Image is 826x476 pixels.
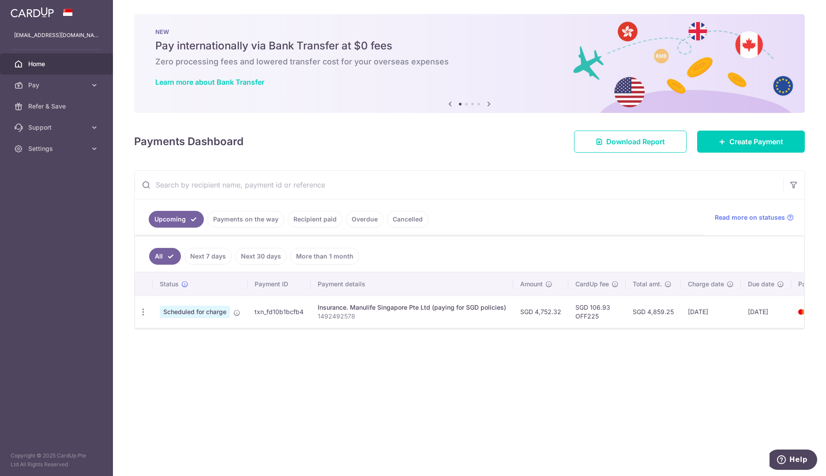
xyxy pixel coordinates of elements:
[28,81,86,90] span: Pay
[290,248,359,265] a: More than 1 month
[715,213,794,222] a: Read more on statuses
[748,280,774,289] span: Due date
[715,213,785,222] span: Read more on statuses
[160,306,230,318] span: Scheduled for charge
[207,211,284,228] a: Payments on the way
[28,123,86,132] span: Support
[11,7,54,18] img: CardUp
[741,296,791,328] td: [DATE]
[155,39,784,53] h5: Pay internationally via Bank Transfer at $0 fees
[574,131,687,153] a: Download Report
[28,144,86,153] span: Settings
[135,171,783,199] input: Search by recipient name, payment id or reference
[14,31,99,40] p: [EMAIL_ADDRESS][DOMAIN_NAME]
[697,131,805,153] a: Create Payment
[248,273,311,296] th: Payment ID
[288,211,342,228] a: Recipient paid
[513,296,568,328] td: SGD 4,752.32
[184,248,232,265] a: Next 7 days
[235,248,287,265] a: Next 30 days
[770,450,817,472] iframe: Opens a widget where you can find more information
[346,211,383,228] a: Overdue
[149,248,181,265] a: All
[318,303,506,312] div: Insurance. Manulife Singapore Pte Ltd (paying for SGD policies)
[520,280,543,289] span: Amount
[606,136,665,147] span: Download Report
[794,307,811,317] img: Bank Card
[681,296,741,328] td: [DATE]
[575,280,609,289] span: CardUp fee
[318,312,506,321] p: 1492492578
[155,28,784,35] p: NEW
[155,56,784,67] h6: Zero processing fees and lowered transfer cost for your overseas expenses
[688,280,724,289] span: Charge date
[311,273,513,296] th: Payment details
[626,296,681,328] td: SGD 4,859.25
[134,134,244,150] h4: Payments Dashboard
[568,296,626,328] td: SGD 106.93 OFF225
[248,296,311,328] td: txn_fd10b1bcfb4
[387,211,428,228] a: Cancelled
[160,280,179,289] span: Status
[729,136,783,147] span: Create Payment
[149,211,204,228] a: Upcoming
[28,102,86,111] span: Refer & Save
[633,280,662,289] span: Total amt.
[155,78,264,86] a: Learn more about Bank Transfer
[134,14,805,113] img: Bank transfer banner
[28,60,86,68] span: Home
